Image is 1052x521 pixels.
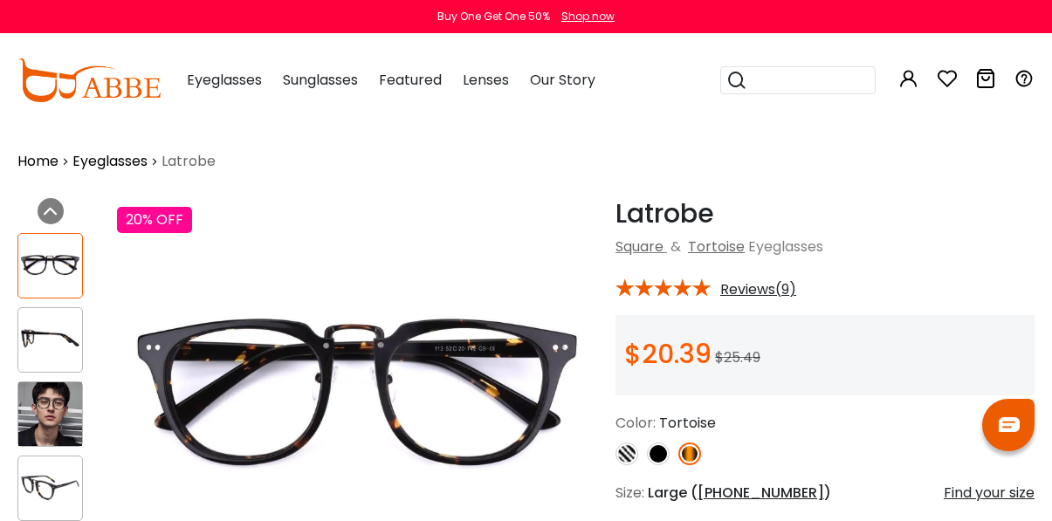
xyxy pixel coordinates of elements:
[463,70,509,90] span: Lenses
[162,151,216,172] span: Latrobe
[18,382,82,446] img: Latrobe Tortoise Acetate Eyeglasses , NosePads Frames from ABBE Glasses
[615,237,664,257] a: Square
[379,70,442,90] span: Featured
[18,250,82,282] img: Latrobe Tortoise Acetate Eyeglasses , NosePads Frames from ABBE Glasses
[561,9,615,24] div: Shop now
[615,198,1035,230] h1: Latrobe
[187,70,262,90] span: Eyeglasses
[17,151,58,172] a: Home
[18,472,82,504] img: Latrobe Tortoise Acetate Eyeglasses , NosePads Frames from ABBE Glasses
[999,417,1020,432] img: chat
[72,151,148,172] a: Eyeglasses
[720,282,796,298] span: Reviews(9)
[530,70,595,90] span: Our Story
[615,483,644,503] span: Size:
[283,70,358,90] span: Sunglasses
[553,9,615,24] a: Shop now
[667,237,684,257] span: &
[944,483,1035,504] div: Find your size
[748,237,823,257] span: Eyeglasses
[659,413,716,433] span: Tortoise
[688,237,745,257] a: Tortoise
[624,335,712,373] span: $20.39
[17,58,161,102] img: abbeglasses.com
[437,9,550,24] div: Buy One Get One 50%
[648,483,831,503] span: Large ( )
[117,207,192,233] div: 20% OFF
[698,483,824,503] span: [PHONE_NUMBER]
[18,324,82,356] img: Latrobe Tortoise Acetate Eyeglasses , NosePads Frames from ABBE Glasses
[715,347,760,367] span: $25.49
[615,413,656,433] span: Color:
